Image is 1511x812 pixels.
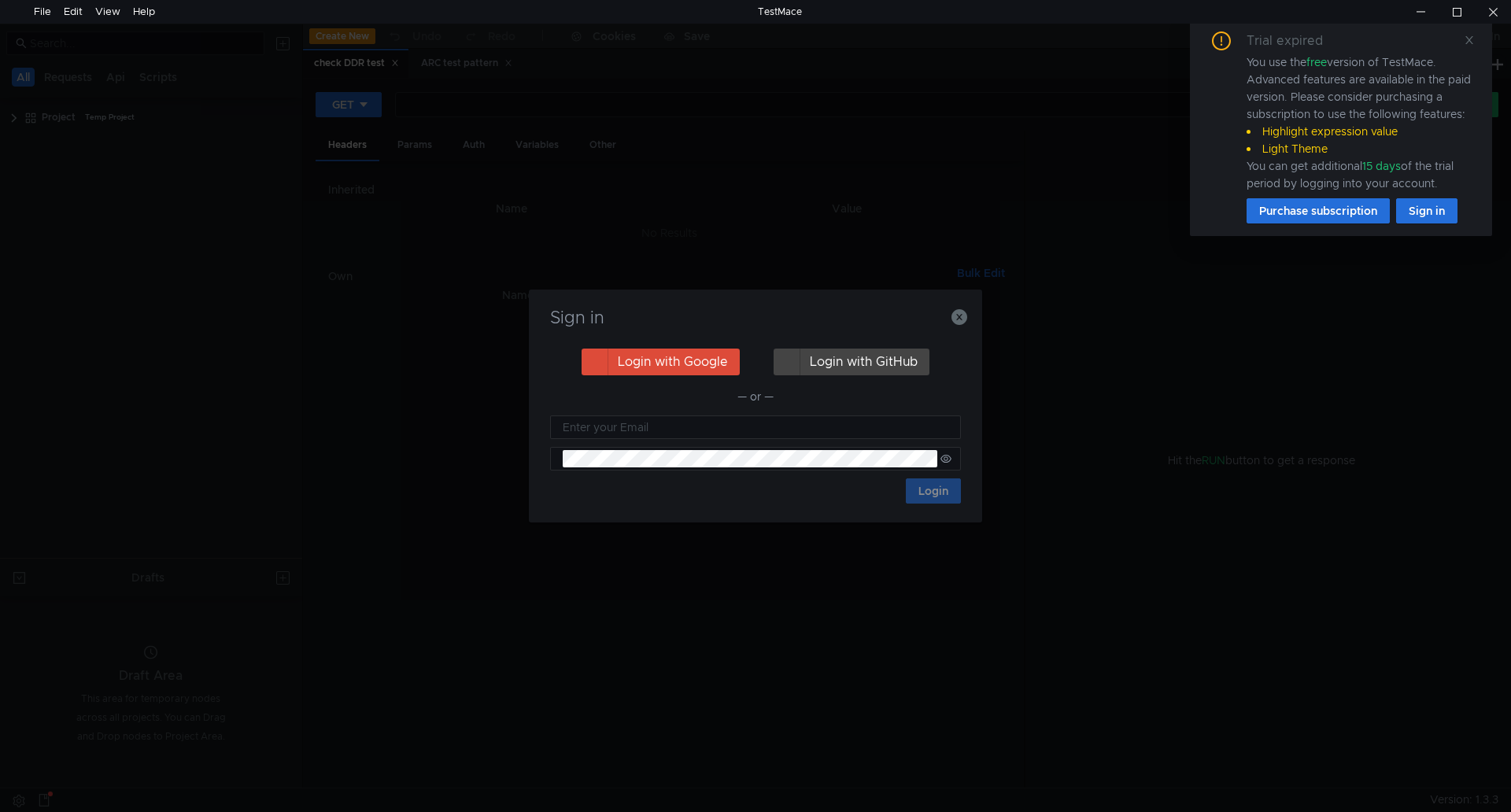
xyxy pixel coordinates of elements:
[1247,123,1473,140] li: Highlight expression value
[548,308,963,327] h3: Sign in
[1396,198,1457,223] button: Sign in
[563,419,951,436] input: Enter your Email
[1247,198,1390,223] button: Purchase subscription
[1247,31,1342,50] div: Trial expired
[550,387,961,406] div: — or —
[1306,55,1327,69] span: free
[1247,54,1473,192] div: You use the version of TestMace. Advanced features are available in the paid version. Please cons...
[1247,140,1473,157] li: Light Theme
[774,349,929,375] button: Login with GitHub
[582,349,740,375] button: Login with Google
[1247,157,1473,192] div: You can get additional of the trial period by logging into your account.
[1362,159,1401,173] span: 15 days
